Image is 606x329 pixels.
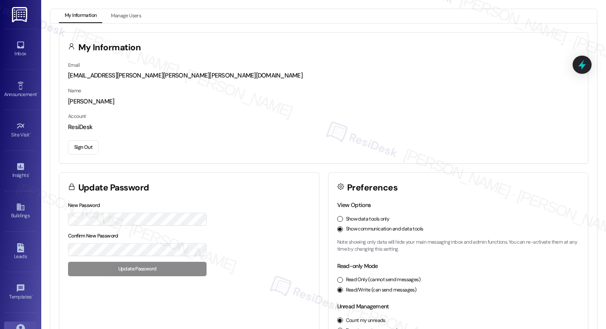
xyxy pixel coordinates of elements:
[78,183,149,192] h3: Update Password
[337,262,378,270] label: Read-only Mode
[30,131,31,136] span: •
[346,226,423,233] label: Show communication and data tools
[68,113,86,120] label: Account
[346,216,390,223] label: Show data tools only
[68,140,99,155] button: Sign Out
[68,233,118,239] label: Confirm New Password
[346,287,417,294] label: Read/Write (can send messages)
[68,71,579,80] div: [EMAIL_ADDRESS][PERSON_NAME][PERSON_NAME][PERSON_NAME][DOMAIN_NAME]
[37,90,38,96] span: •
[4,38,37,60] a: Inbox
[59,9,102,23] button: My Information
[68,97,579,106] div: [PERSON_NAME]
[32,293,33,298] span: •
[346,317,385,324] label: Count my unreads
[337,201,371,209] label: View Options
[12,7,29,22] img: ResiDesk Logo
[68,62,80,68] label: Email
[4,241,37,263] a: Leads
[28,171,30,177] span: •
[337,303,389,310] label: Unread Management
[4,281,37,303] a: Templates •
[337,239,580,253] p: Note: showing only data will hide your main messaging inbox and admin functions. You can re-activ...
[4,200,37,222] a: Buildings
[4,160,37,182] a: Insights •
[105,9,147,23] button: Manage Users
[346,276,420,284] label: Read Only (cannot send messages)
[347,183,397,192] h3: Preferences
[68,87,81,94] label: Name
[78,43,141,52] h3: My Information
[68,123,579,132] div: ResiDesk
[4,119,37,141] a: Site Visit •
[68,202,100,209] label: New Password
